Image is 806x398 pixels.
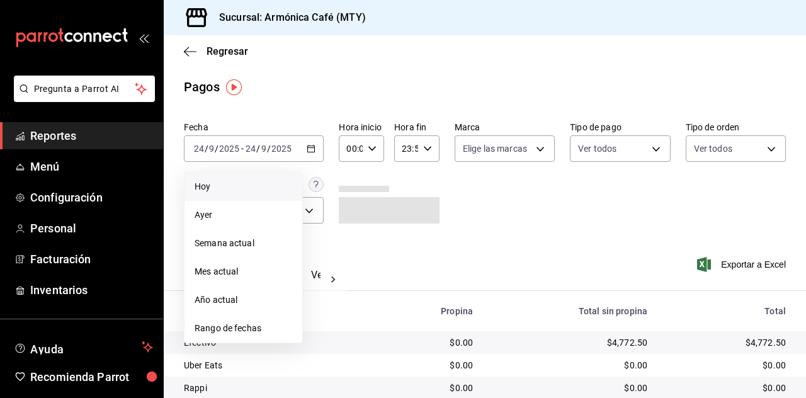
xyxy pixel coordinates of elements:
[667,306,786,316] div: Total
[139,33,149,43] button: open_drawer_menu
[455,123,555,132] label: Marca
[375,306,474,316] div: Propina
[14,76,155,102] button: Pregunta a Parrot AI
[694,142,732,155] span: Ver todos
[193,144,205,154] input: --
[184,382,355,394] div: Rappi
[195,293,292,307] span: Año actual
[215,144,219,154] span: /
[493,336,647,349] div: $4,772.50
[30,251,153,268] span: Facturación
[261,144,267,154] input: --
[271,144,292,154] input: ----
[184,45,248,57] button: Regresar
[226,79,242,95] img: Tooltip marker
[30,158,153,175] span: Menú
[667,359,786,372] div: $0.00
[184,123,324,132] label: Fecha
[219,144,240,154] input: ----
[30,127,153,144] span: Reportes
[493,359,647,372] div: $0.00
[493,306,647,316] div: Total sin propina
[30,368,153,385] span: Recomienda Parrot
[311,269,358,290] button: Ver pagos
[30,339,137,355] span: Ayuda
[463,142,527,155] span: Elige las marcas
[493,382,647,394] div: $0.00
[578,142,616,155] span: Ver todos
[375,336,474,349] div: $0.00
[195,180,292,193] span: Hoy
[205,144,208,154] span: /
[700,257,786,272] button: Exportar a Excel
[375,382,474,394] div: $0.00
[195,265,292,278] span: Mes actual
[570,123,670,132] label: Tipo de pago
[30,281,153,298] span: Inventarios
[375,359,474,372] div: $0.00
[184,77,220,96] div: Pagos
[195,208,292,222] span: Ayer
[686,123,786,132] label: Tipo de orden
[339,123,384,132] label: Hora inicio
[241,144,244,154] span: -
[207,45,248,57] span: Regresar
[667,336,786,349] div: $4,772.50
[208,144,215,154] input: --
[256,144,260,154] span: /
[209,10,366,25] h3: Sucursal: Armónica Café (MTY)
[195,322,292,335] span: Rango de fechas
[245,144,256,154] input: --
[34,82,135,96] span: Pregunta a Parrot AI
[30,189,153,206] span: Configuración
[184,359,355,372] div: Uber Eats
[667,382,786,394] div: $0.00
[267,144,271,154] span: /
[394,123,440,132] label: Hora fin
[30,220,153,237] span: Personal
[195,237,292,250] span: Semana actual
[9,91,155,105] a: Pregunta a Parrot AI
